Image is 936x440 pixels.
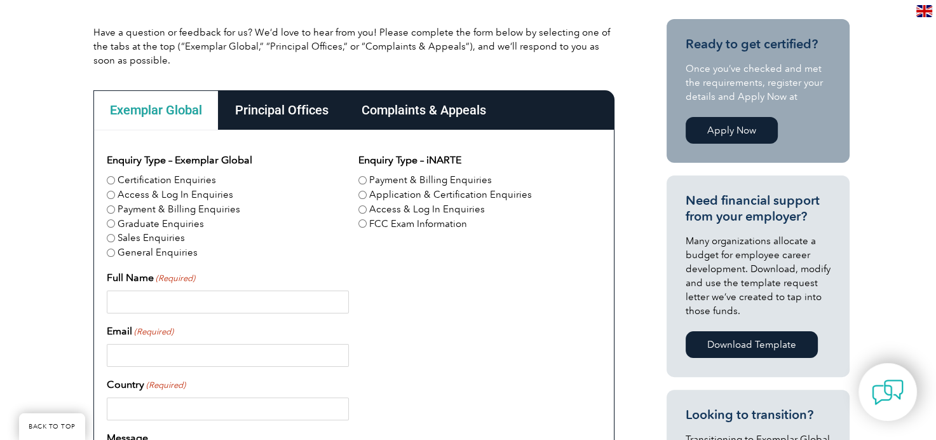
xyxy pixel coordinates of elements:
label: Application & Certification Enquiries [369,188,532,202]
h3: Need financial support from your employer? [686,193,831,224]
label: FCC Exam Information [369,217,467,231]
a: Download Template [686,331,818,358]
label: Country [107,377,186,392]
span: (Required) [154,272,195,285]
a: Apply Now [686,117,778,144]
span: (Required) [145,379,186,392]
div: Principal Offices [219,90,345,130]
legend: Enquiry Type – Exemplar Global [107,153,252,168]
div: Exemplar Global [93,90,219,130]
div: Complaints & Appeals [345,90,503,130]
p: Have a question or feedback for us? We’d love to hear from you! Please complete the form below by... [93,25,614,67]
p: Many organizations allocate a budget for employee career development. Download, modify and use th... [686,234,831,318]
legend: Enquiry Type – iNARTE [358,153,461,168]
img: en [916,5,932,17]
h3: Looking to transition? [686,407,831,423]
label: General Enquiries [118,245,198,260]
label: Payment & Billing Enquiries [118,202,240,217]
label: Access & Log In Enquiries [369,202,485,217]
span: (Required) [133,326,173,338]
label: Full Name [107,270,195,285]
a: BACK TO TOP [19,413,85,440]
p: Once you’ve checked and met the requirements, register your details and Apply Now at [686,62,831,104]
label: Payment & Billing Enquiries [369,173,492,188]
label: Graduate Enquiries [118,217,204,231]
label: Certification Enquiries [118,173,216,188]
h3: Ready to get certified? [686,36,831,52]
label: Access & Log In Enquiries [118,188,233,202]
label: Sales Enquiries [118,231,185,245]
img: contact-chat.png [872,376,904,408]
label: Email [107,324,173,339]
